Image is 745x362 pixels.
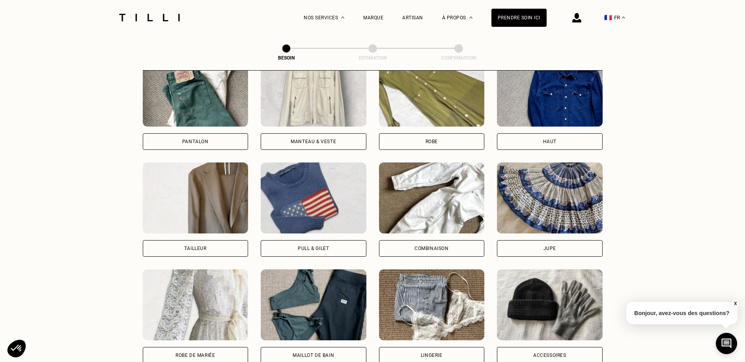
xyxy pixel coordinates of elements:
[543,139,556,144] div: Haut
[469,17,472,19] img: Menu déroulant à propos
[261,162,366,233] img: Tilli retouche votre Pull & gilet
[176,353,215,358] div: Robe de mariée
[533,353,566,358] div: Accessoires
[116,14,183,21] img: Logo du service de couturière Tilli
[491,9,547,27] a: Prendre soin ici
[731,299,739,308] button: X
[247,55,326,61] div: Besoin
[293,353,334,358] div: Maillot de bain
[543,246,556,251] div: Jupe
[402,15,423,21] a: Artisan
[572,13,581,22] img: icône connexion
[143,56,248,127] img: Tilli retouche votre Pantalon
[419,55,498,61] div: Confirmation
[426,139,438,144] div: Robe
[497,162,603,233] img: Tilli retouche votre Jupe
[184,246,207,251] div: Tailleur
[261,56,366,127] img: Tilli retouche votre Manteau & Veste
[497,56,603,127] img: Tilli retouche votre Haut
[379,56,485,127] img: Tilli retouche votre Robe
[182,139,209,144] div: Pantalon
[379,162,485,233] img: Tilli retouche votre Combinaison
[604,14,612,21] span: 🇫🇷
[622,17,625,19] img: menu déroulant
[341,17,344,19] img: Menu déroulant
[291,139,336,144] div: Manteau & Veste
[421,353,443,358] div: Lingerie
[298,246,329,251] div: Pull & gilet
[363,15,383,21] a: Marque
[497,269,603,340] img: Tilli retouche votre Accessoires
[415,246,449,251] div: Combinaison
[261,269,366,340] img: Tilli retouche votre Maillot de bain
[143,162,248,233] img: Tilli retouche votre Tailleur
[333,55,412,61] div: Estimation
[626,302,738,324] p: Bonjour, avez-vous des questions?
[379,269,485,340] img: Tilli retouche votre Lingerie
[143,269,248,340] img: Tilli retouche votre Robe de mariée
